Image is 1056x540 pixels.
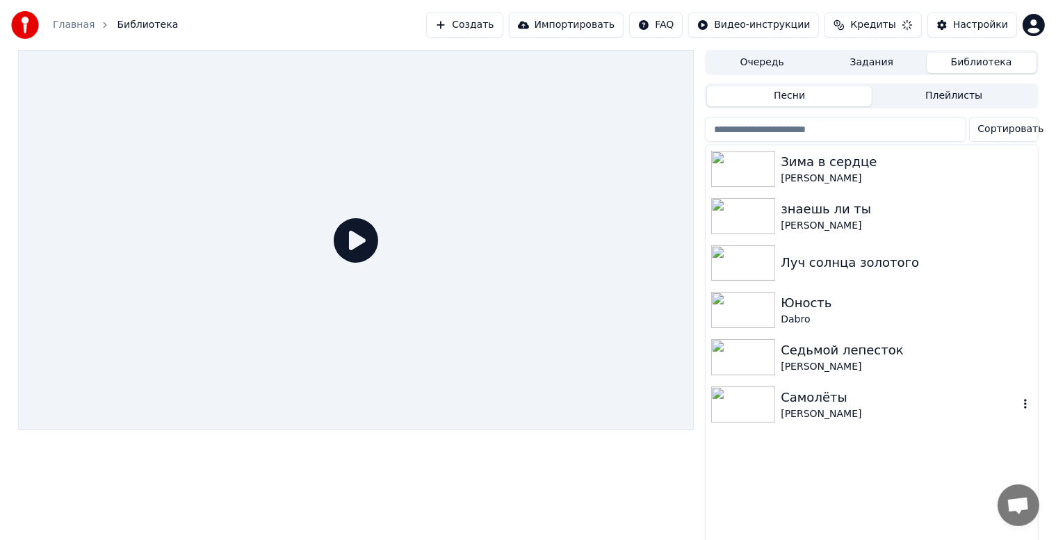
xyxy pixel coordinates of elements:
[781,253,1032,272] div: Луч солнца золотого
[53,18,178,32] nav: breadcrumb
[781,313,1032,327] div: Dabro
[998,484,1039,526] div: Открытый чат
[781,341,1032,360] div: Седьмой лепесток
[953,18,1008,32] div: Настройки
[872,86,1037,106] button: Плейлисты
[781,199,1032,219] div: знаешь ли ты
[688,13,819,38] button: Видео-инструкции
[781,388,1018,407] div: Самолёты
[781,360,1032,374] div: [PERSON_NAME]
[781,219,1032,233] div: [PERSON_NAME]
[707,86,872,106] button: Песни
[509,13,624,38] button: Импортировать
[781,172,1032,186] div: [PERSON_NAME]
[629,13,683,38] button: FAQ
[53,18,95,32] a: Главная
[781,407,1018,421] div: [PERSON_NAME]
[707,53,817,73] button: Очередь
[927,53,1037,73] button: Библиотека
[781,293,1032,313] div: Юность
[426,13,503,38] button: Создать
[850,18,895,32] span: Кредиты
[817,53,927,73] button: Задания
[825,13,921,38] button: Кредиты
[978,122,1044,136] span: Сортировать
[927,13,1017,38] button: Настройки
[117,18,178,32] span: Библиотека
[11,11,39,39] img: youka
[781,152,1032,172] div: Зима в сердце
